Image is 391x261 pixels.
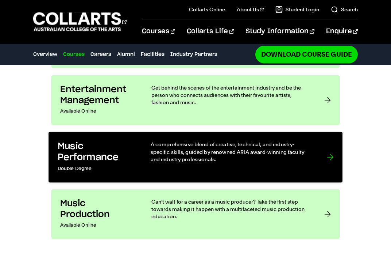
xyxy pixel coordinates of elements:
div: Go to homepage [33,11,124,32]
a: Overview [33,50,57,58]
a: Search [331,6,358,13]
a: Study Information [246,19,314,43]
a: Industry Partners [170,50,217,58]
h3: Music Performance [58,141,136,163]
a: Entertainment Management Available Online Get behind the scenes of the entertainment industry and... [51,75,340,125]
a: About Us [237,6,264,13]
a: Courses [63,50,85,58]
a: Student Login [275,6,319,13]
p: Available Online [60,106,137,116]
a: Download Course Guide [255,46,358,63]
a: Collarts Online [189,6,225,13]
a: Careers [90,50,111,58]
a: Facilities [141,50,164,58]
a: Courses [142,19,175,43]
a: Enquire [326,19,358,43]
h3: Music Production [60,198,137,220]
a: Collarts Life [187,19,234,43]
a: Music Performance Double Degree A comprehensive blend of creative, technical, and industry-specif... [49,132,342,182]
p: A comprehensive blend of creative, technical, and industry-specific skills, guided by renowned AR... [151,141,312,163]
a: Music Production Available Online Can’t wait for a career as a music producer? Take the first ste... [51,189,340,239]
p: Can’t wait for a career as a music producer? Take the first step towards making it happen with a ... [151,198,310,220]
p: Available Online [60,220,137,230]
h3: Entertainment Management [60,84,137,106]
p: Get behind the scenes of the entertainment industry and be the person who connects audiences with... [151,84,310,106]
p: Double Degree [58,163,136,174]
a: Alumni [117,50,135,58]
